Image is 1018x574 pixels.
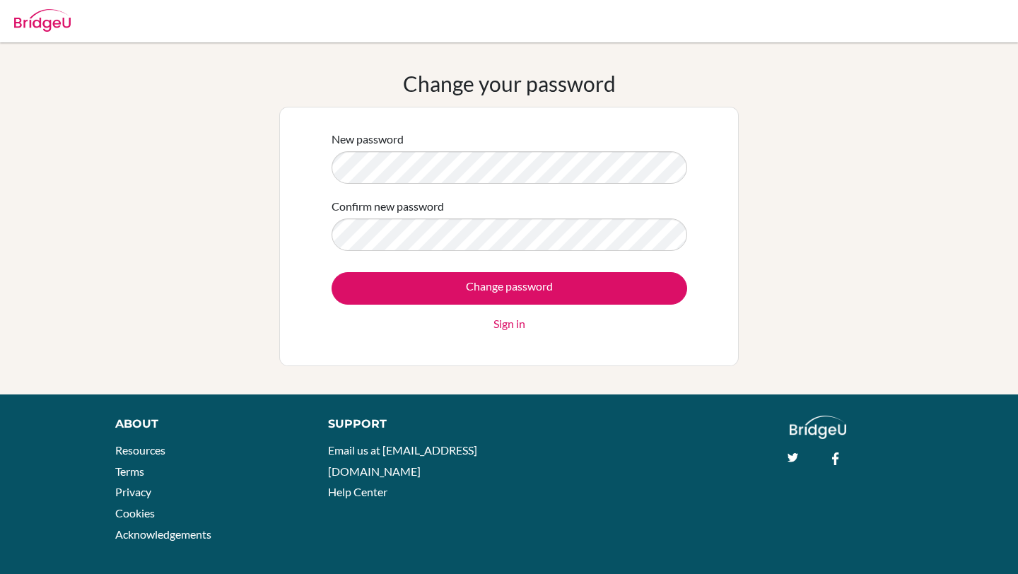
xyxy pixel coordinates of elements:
a: Resources [115,443,165,457]
a: Terms [115,464,144,478]
input: Change password [332,272,687,305]
img: logo_white@2x-f4f0deed5e89b7ecb1c2cc34c3e3d731f90f0f143d5ea2071677605dd97b5244.png [790,416,847,439]
a: Email us at [EMAIL_ADDRESS][DOMAIN_NAME] [328,443,477,478]
h1: Change your password [403,71,616,96]
label: New password [332,131,404,148]
a: Cookies [115,506,155,520]
a: Help Center [328,485,387,498]
a: Sign in [493,315,525,332]
a: Acknowledgements [115,527,211,541]
div: About [115,416,296,433]
img: Bridge-U [14,9,71,32]
a: Privacy [115,485,151,498]
label: Confirm new password [332,198,444,215]
div: Support [328,416,495,433]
